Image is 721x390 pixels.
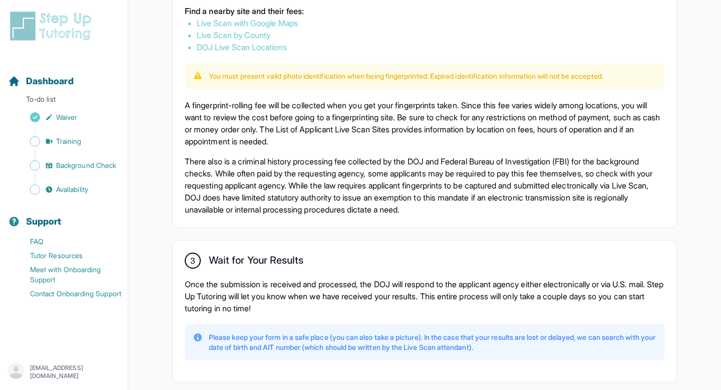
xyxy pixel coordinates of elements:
img: logo [8,10,97,42]
span: 3 [190,255,195,267]
p: Find a nearby site and their fees: [185,5,664,17]
p: A fingerprint-rolling fee will be collected when you get your fingerprints taken. Since this fee ... [185,99,664,147]
button: [EMAIL_ADDRESS][DOMAIN_NAME] [8,363,120,381]
a: Background Check [8,158,128,172]
p: You must present valid photo identification when being fingerprinted. Expired identification info... [209,71,603,81]
a: Availability [8,182,128,197]
span: Training [56,136,82,146]
button: Support [4,199,124,233]
a: Dashboard [8,74,74,88]
p: Please keep your form in a safe place (you can also take a picture). In the case that your result... [209,332,656,352]
a: Live Scan with Google Maps [197,18,298,28]
span: Support [26,215,62,229]
a: Meet with Onboarding Support [8,263,128,287]
span: Availability [56,184,88,194]
a: Tutor Resources [8,249,128,263]
p: There also is a criminal history processing fee collected by the DOJ and Federal Bureau of Invest... [185,155,664,216]
a: Contact Onboarding Support [8,287,128,301]
span: Waiver [56,112,77,122]
h2: Wait for Your Results [209,254,303,270]
a: Waiver [8,110,128,124]
span: Dashboard [26,74,74,88]
a: Live Scan by County [197,30,270,40]
a: FAQ [8,235,128,249]
span: Background Check [56,160,116,170]
p: [EMAIL_ADDRESS][DOMAIN_NAME] [30,364,120,380]
a: Training [8,134,128,148]
p: Once the submission is received and processed, the DOJ will respond to the applicant agency eithe... [185,278,664,314]
p: To-do list [4,94,124,108]
button: Dashboard [4,58,124,92]
a: DOJ Live Scan Locations [197,42,287,52]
